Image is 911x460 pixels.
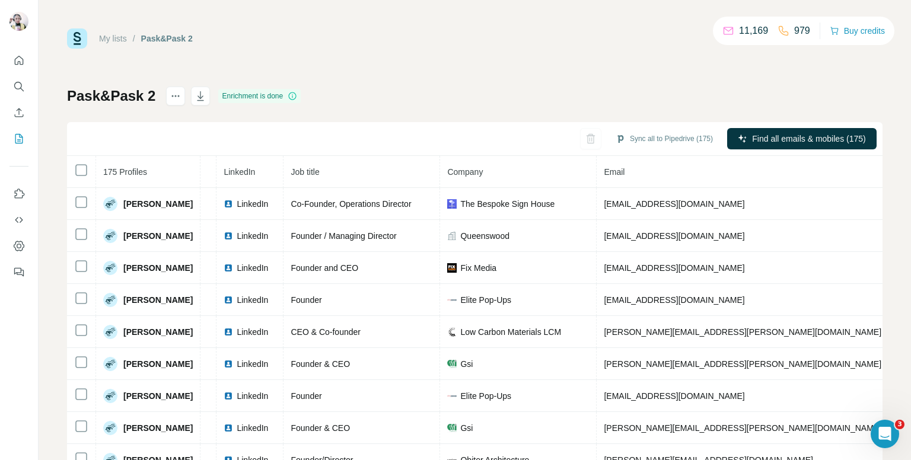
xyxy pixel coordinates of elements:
[123,326,193,338] span: [PERSON_NAME]
[237,294,268,306] span: LinkedIn
[604,423,881,433] span: [PERSON_NAME][EMAIL_ADDRESS][PERSON_NAME][DOMAIN_NAME]
[291,263,358,273] span: Founder and CEO
[9,102,28,123] button: Enrich CSV
[604,327,881,337] span: [PERSON_NAME][EMAIL_ADDRESS][PERSON_NAME][DOMAIN_NAME]
[9,76,28,97] button: Search
[224,295,233,305] img: LinkedIn logo
[604,263,744,273] span: [EMAIL_ADDRESS][DOMAIN_NAME]
[460,198,555,210] span: The Bespoke Sign House
[123,422,193,434] span: [PERSON_NAME]
[224,167,255,177] span: LinkedIn
[103,197,117,211] img: Avatar
[291,359,350,369] span: Founder & CEO
[218,89,301,103] div: Enrichment is done
[794,24,810,38] p: 979
[103,357,117,371] img: Avatar
[103,421,117,435] img: Avatar
[103,261,117,275] img: Avatar
[166,87,185,106] button: actions
[604,359,881,369] span: [PERSON_NAME][EMAIL_ADDRESS][PERSON_NAME][DOMAIN_NAME]
[237,390,268,402] span: LinkedIn
[460,294,511,306] span: Elite Pop-Ups
[871,420,899,448] iframe: Intercom live chat
[237,262,268,274] span: LinkedIn
[224,263,233,273] img: LinkedIn logo
[727,128,877,149] button: Find all emails & mobiles (175)
[460,230,509,242] span: Queenswood
[224,327,233,337] img: LinkedIn logo
[9,235,28,257] button: Dashboard
[460,358,473,370] span: Gsi
[123,390,193,402] span: [PERSON_NAME]
[123,358,193,370] span: [PERSON_NAME]
[237,230,268,242] span: LinkedIn
[237,198,268,210] span: LinkedIn
[9,209,28,231] button: Use Surfe API
[447,391,457,401] img: company-logo
[133,33,135,44] li: /
[103,229,117,243] img: Avatar
[99,34,127,43] a: My lists
[123,230,193,242] span: [PERSON_NAME]
[607,130,721,148] button: Sync all to Pipedrive (175)
[447,295,457,305] img: company-logo
[123,198,193,210] span: [PERSON_NAME]
[291,295,321,305] span: Founder
[291,199,411,209] span: Co-Founder, Operations Director
[103,389,117,403] img: Avatar
[224,391,233,401] img: LinkedIn logo
[291,391,321,401] span: Founder
[752,133,865,145] span: Find all emails & mobiles (175)
[739,24,768,38] p: 11,169
[9,183,28,205] button: Use Surfe on LinkedIn
[103,325,117,339] img: Avatar
[291,167,319,177] span: Job title
[447,423,457,433] img: company-logo
[460,262,496,274] span: Fix Media
[9,261,28,283] button: Feedback
[604,295,744,305] span: [EMAIL_ADDRESS][DOMAIN_NAME]
[447,359,457,369] img: company-logo
[604,167,625,177] span: Email
[447,199,457,209] img: company-logo
[447,263,457,273] img: company-logo
[224,359,233,369] img: LinkedIn logo
[447,167,483,177] span: Company
[460,422,473,434] span: Gsi
[224,199,233,209] img: LinkedIn logo
[447,327,457,337] img: company-logo
[460,326,561,338] span: Low Carbon Materials LCM
[291,423,350,433] span: Founder & CEO
[123,262,193,274] span: [PERSON_NAME]
[830,23,885,39] button: Buy credits
[9,50,28,71] button: Quick start
[460,390,511,402] span: Elite Pop-Ups
[103,167,147,177] span: 175 Profiles
[291,327,361,337] span: CEO & Co-founder
[123,294,193,306] span: [PERSON_NAME]
[604,199,744,209] span: [EMAIL_ADDRESS][DOMAIN_NAME]
[67,87,155,106] h1: Pask&Pask 2
[9,12,28,31] img: Avatar
[224,423,233,433] img: LinkedIn logo
[141,33,193,44] div: Pask&Pask 2
[604,231,744,241] span: [EMAIL_ADDRESS][DOMAIN_NAME]
[291,231,396,241] span: Founder / Managing Director
[237,358,268,370] span: LinkedIn
[237,326,268,338] span: LinkedIn
[103,293,117,307] img: Avatar
[9,128,28,149] button: My lists
[895,420,904,429] span: 3
[67,28,87,49] img: Surfe Logo
[604,391,744,401] span: [EMAIL_ADDRESS][DOMAIN_NAME]
[237,422,268,434] span: LinkedIn
[224,231,233,241] img: LinkedIn logo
